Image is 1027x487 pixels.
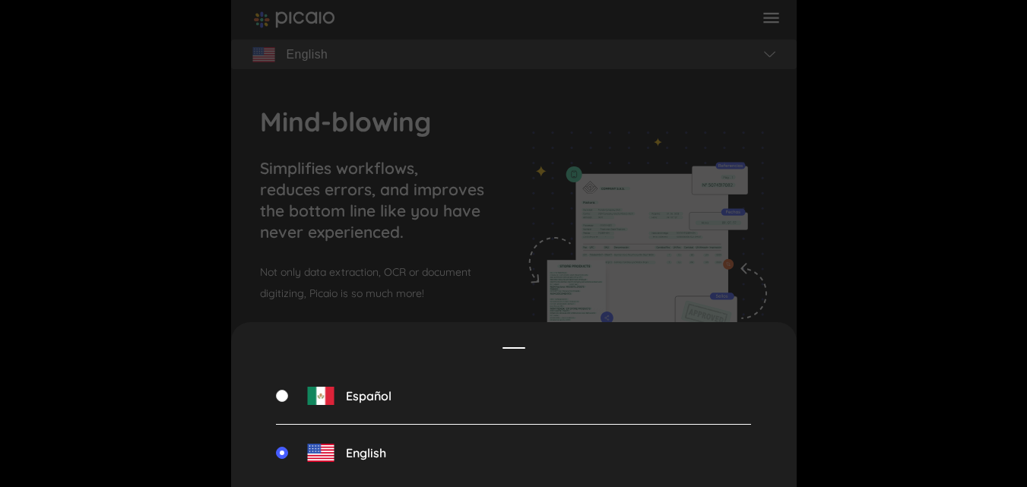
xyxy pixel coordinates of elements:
[276,390,288,402] img: flag
[307,444,334,462] img: flag
[307,387,334,405] img: flag
[346,389,391,403] span: Español
[276,425,751,481] div: English
[276,447,288,459] img: flag
[346,446,386,460] span: English
[276,368,751,425] div: Español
